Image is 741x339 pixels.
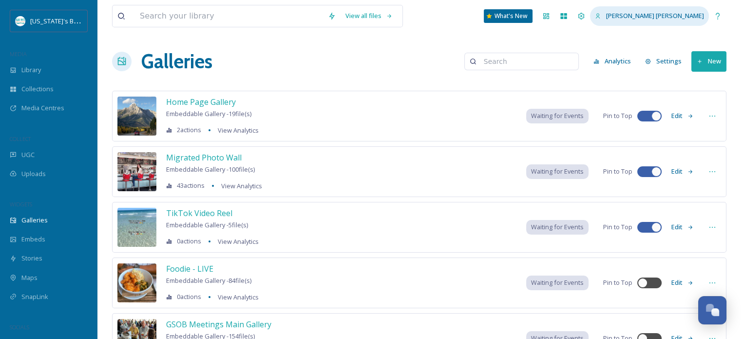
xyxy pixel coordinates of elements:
button: Edit [666,218,699,237]
span: Waiting for Events [531,111,584,120]
span: TikTok Video Reel [166,208,232,219]
span: Pin to Top [603,222,632,232]
img: 9b8a69eb-34b4-495f-abd5-bd462fc858b9.jpg [117,263,156,302]
input: Search [479,52,573,71]
span: View Analytics [218,237,259,246]
span: Media Centres [21,103,64,113]
span: Embeddable Gallery - 84 file(s) [166,276,251,285]
span: GSOB Meetings Main Gallery [166,319,271,330]
span: Pin to Top [603,278,632,287]
span: Waiting for Events [531,167,584,176]
a: View all files [341,6,398,25]
span: SnapLink [21,292,48,301]
span: 2 actions [177,125,201,135]
span: Embeddable Gallery - 19 file(s) [166,109,251,118]
span: Pin to Top [603,167,632,176]
button: New [691,51,726,71]
span: [PERSON_NAME] [PERSON_NAME] [606,11,704,20]
a: [PERSON_NAME] [PERSON_NAME] [590,6,709,25]
span: Home Page Gallery [166,97,236,107]
a: Galleries [141,47,212,76]
span: Stories [21,254,42,263]
img: 11f784d1-3539-4fb6-ac54-98fa2a27e5f4.jpg [117,97,156,136]
span: Maps [21,273,38,282]
span: 0 actions [177,292,201,301]
a: View Analytics [213,291,259,303]
span: Library [21,65,41,75]
span: Waiting for Events [531,222,584,232]
img: download.png [16,16,25,26]
a: View Analytics [216,180,262,192]
span: [US_STATE]'s Beaches [30,16,95,25]
a: Settings [640,52,691,71]
span: Foodie - LIVE [166,263,213,274]
span: View Analytics [221,181,262,190]
span: MEDIA [10,50,27,58]
button: Open Chat [698,296,726,324]
img: f93bc65b-b203-4c72-ba87-ba363d39b518.jpg [117,152,156,191]
span: Pin to Top [603,111,632,120]
span: SOCIALS [10,323,29,331]
a: View Analytics [213,236,259,247]
span: Galleries [21,216,48,225]
span: Embeddable Gallery - 5 file(s) [166,220,248,229]
span: Embeddable Gallery - 100 file(s) [166,165,255,174]
span: Collections [21,84,54,94]
input: Search your library [135,5,323,27]
span: View Analytics [218,126,259,135]
span: Embeds [21,235,45,244]
img: 15900355-7578-4d63-ad79-935add96fcfc.jpg [117,208,156,247]
button: Edit [666,273,699,292]
span: Uploads [21,169,46,179]
span: 43 actions [177,181,205,190]
button: Edit [666,106,699,125]
button: Analytics [589,52,636,71]
span: WIDGETS [10,200,32,208]
span: UGC [21,150,35,160]
a: What's New [484,9,532,23]
button: Edit [666,162,699,181]
span: Waiting for Events [531,278,584,287]
span: View Analytics [218,293,259,301]
span: COLLECT [10,135,31,142]
a: Analytics [589,52,641,71]
span: 0 actions [177,237,201,246]
button: Settings [640,52,686,71]
a: View Analytics [213,124,259,136]
span: Migrated Photo Wall [166,152,242,163]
